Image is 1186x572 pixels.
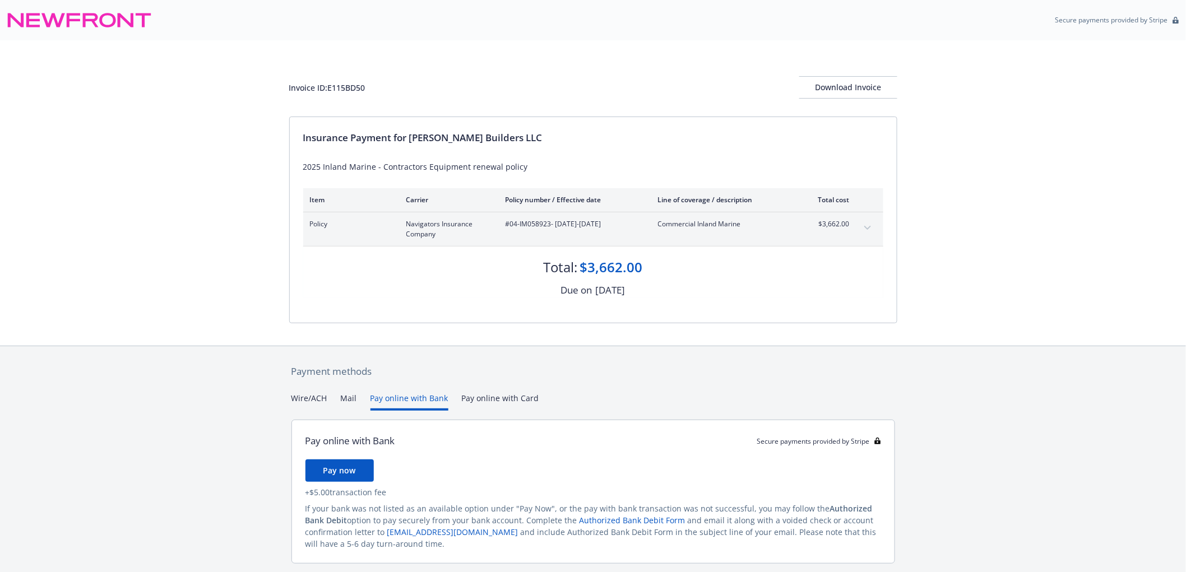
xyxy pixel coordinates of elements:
[305,434,395,448] div: Pay online with Bank
[387,527,518,537] a: [EMAIL_ADDRESS][DOMAIN_NAME]
[859,219,877,237] button: expand content
[370,392,448,411] button: Pay online with Bank
[462,392,539,411] button: Pay online with Card
[799,76,897,99] button: Download Invoice
[561,283,592,297] div: Due on
[310,219,388,229] span: Policy
[303,212,883,246] div: PolicyNavigators Insurance Company#04-IM058923- [DATE]-[DATE]Commercial Inland Marine$3,662.00exp...
[506,219,640,229] span: #04-IM058923 - [DATE]-[DATE]
[305,503,873,526] span: Authorized Bank Debit
[580,515,685,526] a: Authorized Bank Debit Form
[808,219,850,229] span: $3,662.00
[596,283,626,297] div: [DATE]
[658,195,790,204] div: Line of coverage / description
[323,465,356,476] span: Pay now
[658,219,790,229] span: Commercial Inland Marine
[305,459,374,482] button: Pay now
[1055,15,1168,25] p: Secure payments provided by Stripe
[303,131,883,145] div: Insurance Payment for [PERSON_NAME] Builders LLC
[303,161,883,173] div: 2025 Inland Marine - Contractors Equipment renewal policy
[757,436,881,446] div: Secure payments provided by Stripe
[406,219,488,239] span: Navigators Insurance Company
[291,364,895,379] div: Payment methods
[305,486,881,498] div: + $5.00 transaction fee
[341,392,357,411] button: Mail
[406,195,488,204] div: Carrier
[289,82,365,94] div: Invoice ID: E115BD50
[291,392,327,411] button: Wire/ACH
[544,258,578,277] div: Total:
[799,77,897,98] div: Download Invoice
[506,195,640,204] div: Policy number / Effective date
[305,503,881,550] div: If your bank was not listed as an available option under "Pay Now", or the pay with bank transact...
[310,195,388,204] div: Item
[580,258,643,277] div: $3,662.00
[808,195,850,204] div: Total cost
